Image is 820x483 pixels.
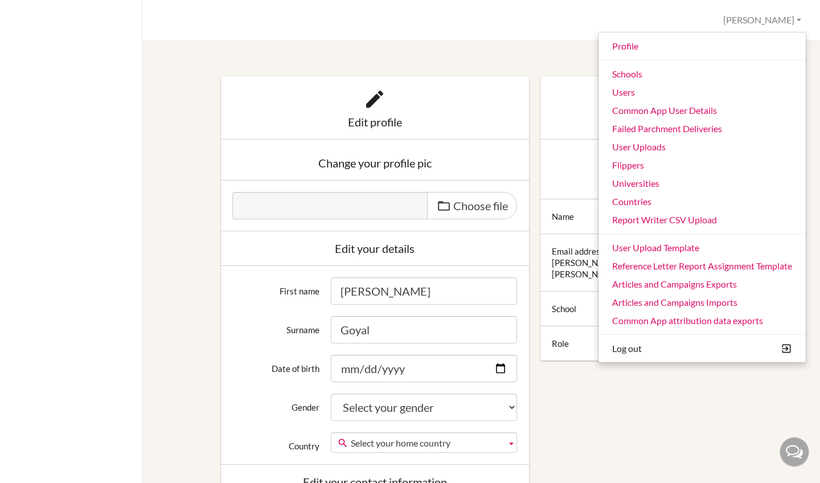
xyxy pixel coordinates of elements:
[232,116,518,128] div: Edit profile
[232,157,518,169] div: Change your profile pic
[227,432,326,452] label: Country
[227,277,326,297] label: First name
[718,10,806,31] button: [PERSON_NAME]
[453,199,508,212] span: Choose file
[552,116,731,128] div: Your Profile
[227,316,326,335] label: Surname
[598,239,806,257] a: User Upload Template
[351,433,502,453] span: Select your home country
[552,211,574,222] div: Name
[598,156,806,174] a: Flippers
[598,339,806,358] button: Log out
[598,83,806,101] a: Users
[598,138,806,156] a: User Uploads
[552,338,569,349] div: Role
[598,174,806,193] a: Universities
[552,257,731,280] div: [PERSON_NAME][EMAIL_ADDRESS][PERSON_NAME][DOMAIN_NAME]
[232,243,518,254] div: Edit your details
[598,120,806,138] a: Failed Parchment Deliveries
[598,257,806,275] a: Reference Letter Report Assignment Template
[598,293,806,312] a: Articles and Campaigns Imports
[598,65,806,83] a: Schools
[598,101,806,120] a: Common App User Details
[227,355,326,374] label: Date of birth
[598,312,806,330] a: Common App attribution data exports
[552,245,604,257] div: Email address
[598,193,806,211] a: Countries
[227,394,326,413] label: Gender
[598,211,806,229] a: Report Writer CSV Upload
[598,275,806,293] a: Articles and Campaigns Exports
[598,32,806,363] ul: [PERSON_NAME]
[552,303,576,314] div: School
[598,37,806,55] a: Profile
